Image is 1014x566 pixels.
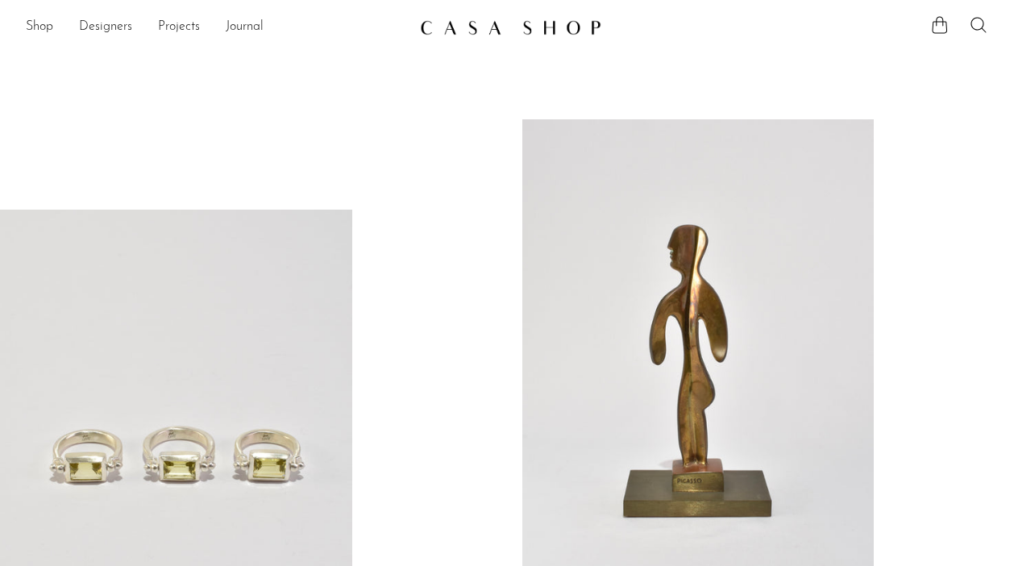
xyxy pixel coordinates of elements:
[79,17,132,38] a: Designers
[26,14,407,41] ul: NEW HEADER MENU
[26,17,53,38] a: Shop
[26,14,407,41] nav: Desktop navigation
[226,17,264,38] a: Journal
[158,17,200,38] a: Projects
